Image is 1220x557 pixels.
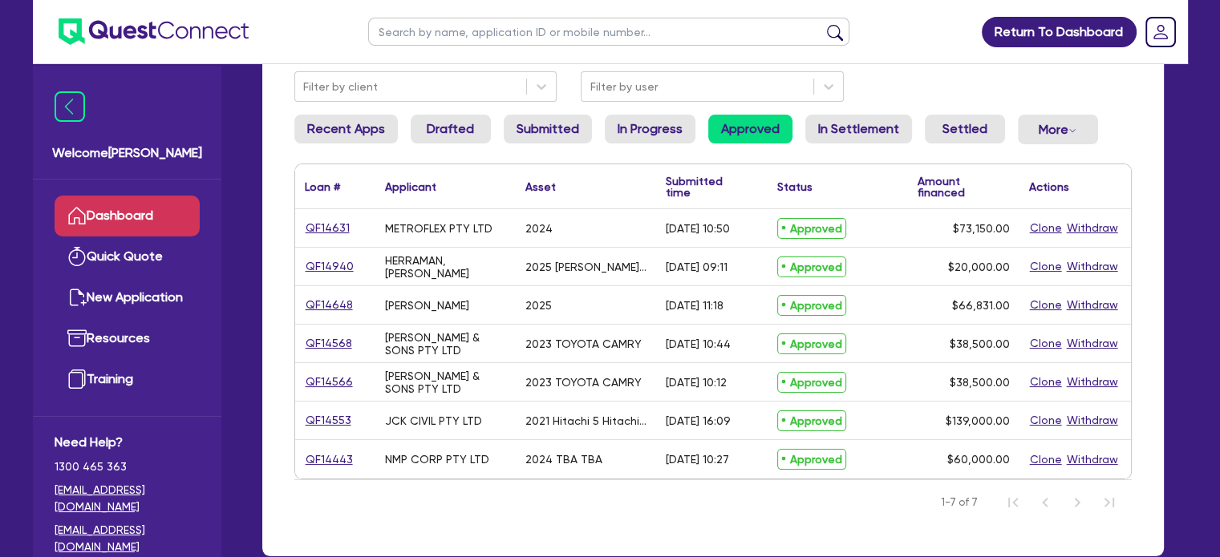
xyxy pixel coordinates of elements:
div: Applicant [385,181,436,192]
div: [DATE] 10:44 [666,337,731,350]
a: QF14940 [305,257,355,276]
div: Actions [1029,181,1069,192]
div: Status [777,181,813,192]
a: [EMAIL_ADDRESS][DOMAIN_NAME] [55,482,200,515]
a: Dashboard [55,196,200,236]
a: Resources [55,318,200,359]
div: [DATE] 16:09 [666,414,731,427]
button: Dropdown toggle [1018,115,1098,144]
a: QF14648 [305,296,354,314]
button: Clone [1029,450,1063,469]
span: Approved [777,256,846,277]
div: Submitted time [666,176,744,198]
button: Withdraw [1066,296,1119,314]
a: Settled [925,115,1005,143]
a: QF14566 [305,373,354,391]
a: [EMAIL_ADDRESS][DOMAIN_NAME] [55,522,200,555]
a: QF14553 [305,411,352,430]
span: $38,500.00 [950,376,1010,389]
button: Clone [1029,334,1063,353]
span: $60,000.00 [947,453,1010,466]
div: Asset [525,181,556,192]
a: In Progress [605,115,695,143]
span: Welcome [PERSON_NAME] [52,143,202,163]
span: Approved [777,333,846,354]
button: Clone [1029,411,1063,430]
a: Approved [708,115,792,143]
img: new-application [67,288,87,307]
div: 2023 TOYOTA CAMRY [525,376,642,389]
div: [DATE] 09:11 [666,260,728,273]
div: 2024 [525,222,553,235]
a: QF14443 [305,450,354,469]
span: Approved [777,410,846,431]
span: Need Help? [55,433,200,452]
span: Approved [777,372,846,393]
button: Withdraw [1066,450,1119,469]
span: 1300 465 363 [55,458,200,475]
a: Submitted [504,115,592,143]
button: Clone [1029,373,1063,391]
div: 2024 TBA TBA [525,453,602,466]
div: Loan # [305,181,340,192]
div: 2021 Hitachi 5 Hitachi Excavator [525,414,646,427]
div: [DATE] 11:18 [666,299,723,312]
img: resources [67,329,87,348]
span: Approved [777,218,846,239]
button: First Page [997,486,1029,519]
span: $20,000.00 [948,260,1010,273]
div: JCK CIVIL PTY LTD [385,414,482,427]
div: [PERSON_NAME] & SONS PTY LTD [385,331,506,357]
a: QF14568 [305,334,353,353]
div: 2023 TOYOTA CAMRY [525,337,642,350]
div: METROFLEX PTY LTD [385,222,492,235]
div: [PERSON_NAME] & SONS PTY LTD [385,369,506,395]
span: 1-7 of 7 [941,494,978,511]
button: Previous Page [1029,486,1061,519]
div: [PERSON_NAME] [385,299,469,312]
a: Dropdown toggle [1140,11,1181,53]
a: In Settlement [805,115,912,143]
div: 2025 [PERSON_NAME] Jolion Facelift Premium 4x2 [525,260,646,273]
a: Training [55,359,200,400]
img: quest-connect-logo-blue [59,18,249,45]
button: Withdraw [1066,411,1119,430]
div: [DATE] 10:50 [666,222,730,235]
div: [DATE] 10:12 [666,376,727,389]
button: Clone [1029,296,1063,314]
img: training [67,369,87,389]
input: Search by name, application ID or mobile number... [368,18,849,46]
button: Clone [1029,219,1063,237]
span: $66,831.00 [952,299,1010,312]
span: Approved [777,295,846,316]
button: Next Page [1061,486,1093,519]
a: New Application [55,277,200,318]
a: Drafted [411,115,491,143]
button: Withdraw [1066,373,1119,391]
span: $139,000.00 [946,414,1010,427]
button: Withdraw [1066,257,1119,276]
button: Withdraw [1066,219,1119,237]
div: HERRAMAN, [PERSON_NAME] [385,254,506,280]
img: quick-quote [67,247,87,266]
span: $38,500.00 [950,337,1010,350]
img: icon-menu-close [55,91,85,122]
button: Clone [1029,257,1063,276]
div: NMP CORP PTY LTD [385,453,489,466]
span: Approved [777,449,846,470]
button: Last Page [1093,486,1125,519]
button: Withdraw [1066,334,1119,353]
div: [DATE] 10:27 [666,453,729,466]
a: Return To Dashboard [982,17,1137,47]
a: QF14631 [305,219,351,237]
span: $73,150.00 [953,222,1010,235]
div: 2025 [525,299,552,312]
a: Quick Quote [55,236,200,277]
div: Amount financed [918,176,1010,198]
a: Recent Apps [294,115,398,143]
